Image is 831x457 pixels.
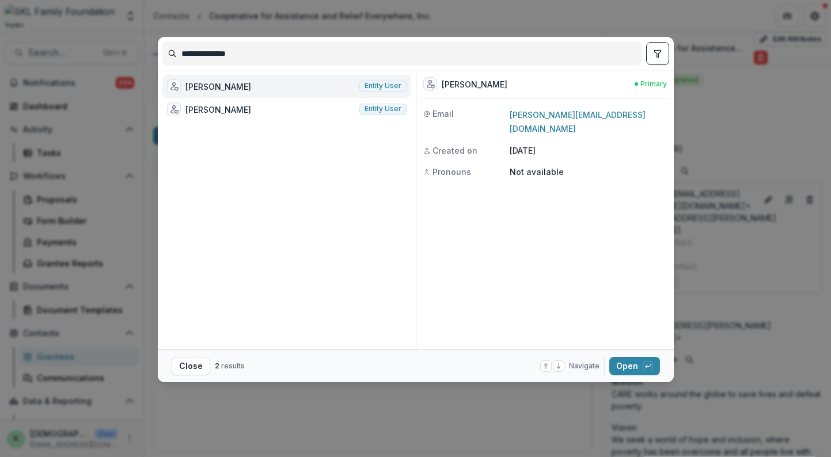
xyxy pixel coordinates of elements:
[365,105,401,113] span: Entity user
[215,361,219,370] span: 2
[510,110,646,134] a: [PERSON_NAME][EMAIL_ADDRESS][DOMAIN_NAME]
[442,78,507,90] div: [PERSON_NAME]
[569,361,599,371] span: Navigate
[432,144,477,157] span: Created on
[646,42,669,65] button: toggle filters
[221,361,245,370] span: results
[172,357,210,375] button: Close
[510,166,667,178] p: Not available
[640,79,667,89] span: Primary
[432,166,471,178] span: Pronouns
[185,104,251,116] div: [PERSON_NAME]
[432,108,454,120] span: Email
[365,82,401,90] span: Entity user
[609,357,660,375] button: Open
[185,81,251,93] div: [PERSON_NAME]
[510,144,667,157] p: [DATE]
